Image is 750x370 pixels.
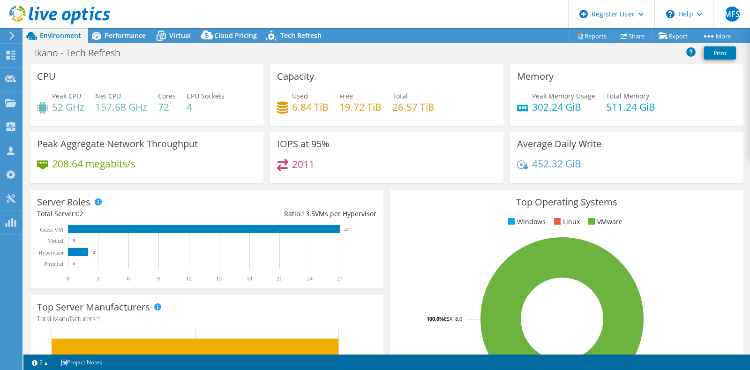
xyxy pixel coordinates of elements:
[93,250,95,255] text: 2
[38,249,64,256] text: Hypervisor
[427,315,444,322] tspan: 100.0%
[280,31,322,40] span: Tech Refresh
[25,356,54,368] a: 2
[105,31,146,40] span: Performance
[247,275,252,282] text: 18
[187,91,225,100] span: CPU Sockets
[214,31,257,40] span: Cloud Pricing
[666,10,675,18] svg: \n
[725,7,740,22] span: MFS
[37,302,150,312] h3: Top Server Manufacturers
[277,139,330,149] h3: IOPS at 95%
[552,217,580,227] li: Linux
[37,139,198,149] h3: Peak Aggregate Network Throughput
[532,91,595,100] span: Peak Memory Usage
[292,91,308,100] span: Used
[48,238,64,244] text: Virtual
[30,48,135,58] h1: Ikano - Tech Refresh
[532,102,595,112] h4: 302.24 GiB
[339,102,382,112] h4: 19.72 TiB
[606,102,655,112] h4: 511.24 GiB
[704,46,736,60] a: Print
[169,31,191,40] span: Virtual
[302,209,315,218] span: 13.5
[345,227,349,232] text: 27
[37,209,207,219] div: Total Servers:
[158,102,176,112] h4: 72
[80,209,83,218] span: 2
[97,275,99,282] text: 3
[52,91,81,100] span: Peak CPU
[337,275,343,282] text: 27
[95,91,121,100] span: Net CPU
[392,91,408,100] span: Total
[586,217,622,227] li: VMware
[73,238,75,243] text: 0
[569,29,614,43] a: Reports
[216,275,222,282] text: 15
[186,275,192,282] text: 12
[37,71,56,82] h3: CPU
[73,261,75,266] text: 0
[37,197,90,207] h3: Server Roles
[277,71,314,82] h3: Capacity
[397,197,736,207] h3: Top Operating Systems
[37,314,376,324] h4: Total Manufacturers:
[54,356,109,368] a: Project Notes
[695,29,738,43] a: More
[517,139,601,149] h3: Average Daily Write
[67,275,69,282] text: 0
[97,314,101,323] span: 1
[52,102,84,112] h4: 52 GHz
[614,29,652,43] a: Share
[444,315,462,322] tspan: ESXi 8.0
[606,91,649,100] span: Total Memory
[292,102,329,112] h4: 6.84 TiB
[517,71,554,82] h3: Memory
[307,275,313,282] text: 24
[40,227,63,233] text: Guest VM
[652,29,695,43] a: Export
[277,275,282,282] text: 21
[44,261,63,267] text: Physical
[292,159,315,169] h4: 2011
[158,91,176,100] span: Cores
[52,159,135,169] h4: 208.64 megabits/s
[95,102,147,112] h4: 157.68 GHz
[157,275,160,282] text: 9
[187,102,225,112] h4: 4
[127,275,130,282] text: 6
[339,91,353,100] span: Free
[207,209,376,219] div: Ratio: VMs per Hypervisor
[506,217,546,227] li: Windows
[532,159,581,169] h4: 452.32 GiB
[392,102,435,112] h4: 26.57 TiB
[40,31,81,40] span: Environment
